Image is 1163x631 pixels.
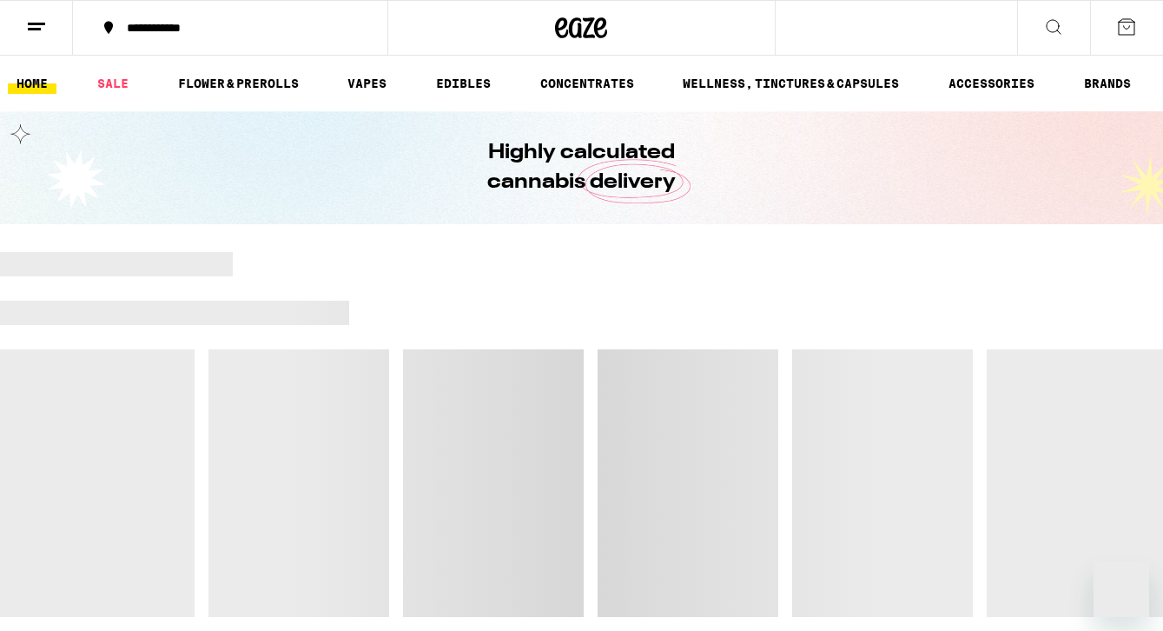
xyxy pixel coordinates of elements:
a: HOME [8,73,56,94]
a: VAPES [339,73,395,94]
a: BRANDS [1075,73,1140,94]
a: FLOWER & PREROLLS [169,73,307,94]
a: SALE [89,73,137,94]
a: EDIBLES [427,73,499,94]
a: WELLNESS, TINCTURES & CAPSULES [674,73,908,94]
a: ACCESSORIES [940,73,1043,94]
iframe: Button to launch messaging window [1094,561,1149,617]
h1: Highly calculated cannabis delivery [439,138,725,197]
a: CONCENTRATES [532,73,643,94]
